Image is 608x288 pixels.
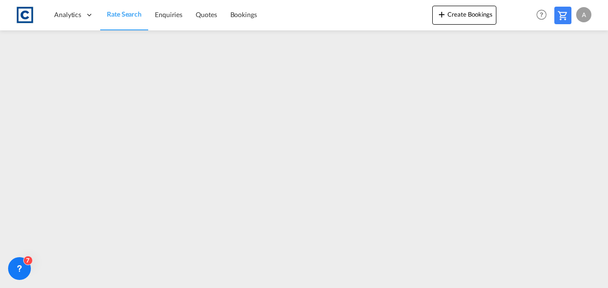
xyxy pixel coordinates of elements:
[14,4,36,26] img: 1fdb9190129311efbfaf67cbb4249bed.jpeg
[196,10,217,19] span: Quotes
[436,9,447,20] md-icon: icon-plus 400-fg
[155,10,182,19] span: Enquiries
[533,7,554,24] div: Help
[54,10,81,19] span: Analytics
[576,7,591,22] div: A
[533,7,550,23] span: Help
[107,10,142,18] span: Rate Search
[432,6,496,25] button: icon-plus 400-fgCreate Bookings
[230,10,257,19] span: Bookings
